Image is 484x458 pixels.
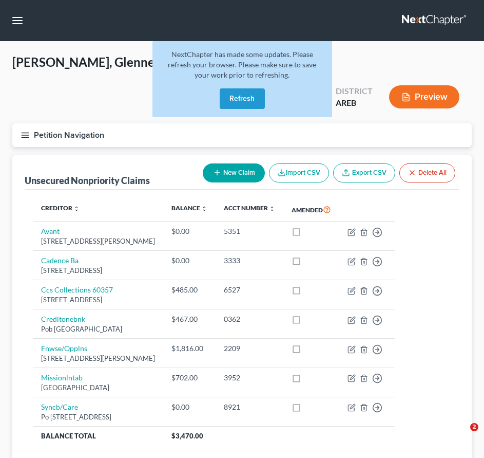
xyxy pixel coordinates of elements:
iframe: Intercom live chat [449,423,474,448]
div: [STREET_ADDRESS] [41,266,155,276]
a: Missionlntab [41,373,83,382]
div: [STREET_ADDRESS][PERSON_NAME] [41,354,155,363]
button: Petition Navigation [12,123,472,147]
a: Balance unfold_more [171,204,207,212]
a: Syncb/Care [41,402,78,411]
span: 2 [470,423,478,431]
div: District [336,85,373,97]
div: 0362 [224,314,275,324]
a: Creditor unfold_more [41,204,80,212]
div: $0.00 [171,226,207,236]
th: Balance Total [33,427,163,445]
i: unfold_more [201,206,207,212]
th: Amended [283,198,339,222]
a: Ccs Collections 60357 [41,285,113,294]
div: 6527 [224,285,275,295]
div: $0.00 [171,402,207,412]
div: [STREET_ADDRESS] [41,295,155,305]
div: AREB [336,97,373,109]
a: Export CSV [333,163,395,182]
button: New Claim [203,163,265,182]
div: Pob [GEOGRAPHIC_DATA] [41,324,155,334]
button: Refresh [220,88,265,109]
button: Import CSV [269,163,329,182]
div: $467.00 [171,314,207,324]
div: [GEOGRAPHIC_DATA] [41,383,155,393]
div: 8921 [224,402,275,412]
span: NextChapter has made some updates. Please refresh your browser. Please make sure to save your wor... [168,50,316,79]
div: 2209 [224,343,275,354]
div: 3333 [224,255,275,266]
div: 5351 [224,226,275,236]
div: $485.00 [171,285,207,295]
div: $0.00 [171,255,207,266]
button: Preview [389,85,459,108]
div: $1,816.00 [171,343,207,354]
button: Delete All [399,163,455,182]
a: Creditonebnk [41,315,85,323]
span: $3,470.00 [171,432,203,440]
i: unfold_more [269,206,275,212]
div: [STREET_ADDRESS][PERSON_NAME] [41,236,155,246]
a: Fnwse/Opplns [41,344,87,353]
div: Unsecured Nonpriority Claims [25,174,150,187]
a: Cadence Ba [41,256,79,265]
i: unfold_more [73,206,80,212]
div: $702.00 [171,373,207,383]
div: Po [STREET_ADDRESS] [41,412,155,422]
div: 3952 [224,373,275,383]
a: Avant [41,227,60,235]
span: [PERSON_NAME], Glennettra [12,54,176,69]
a: Acct Number unfold_more [224,204,275,212]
